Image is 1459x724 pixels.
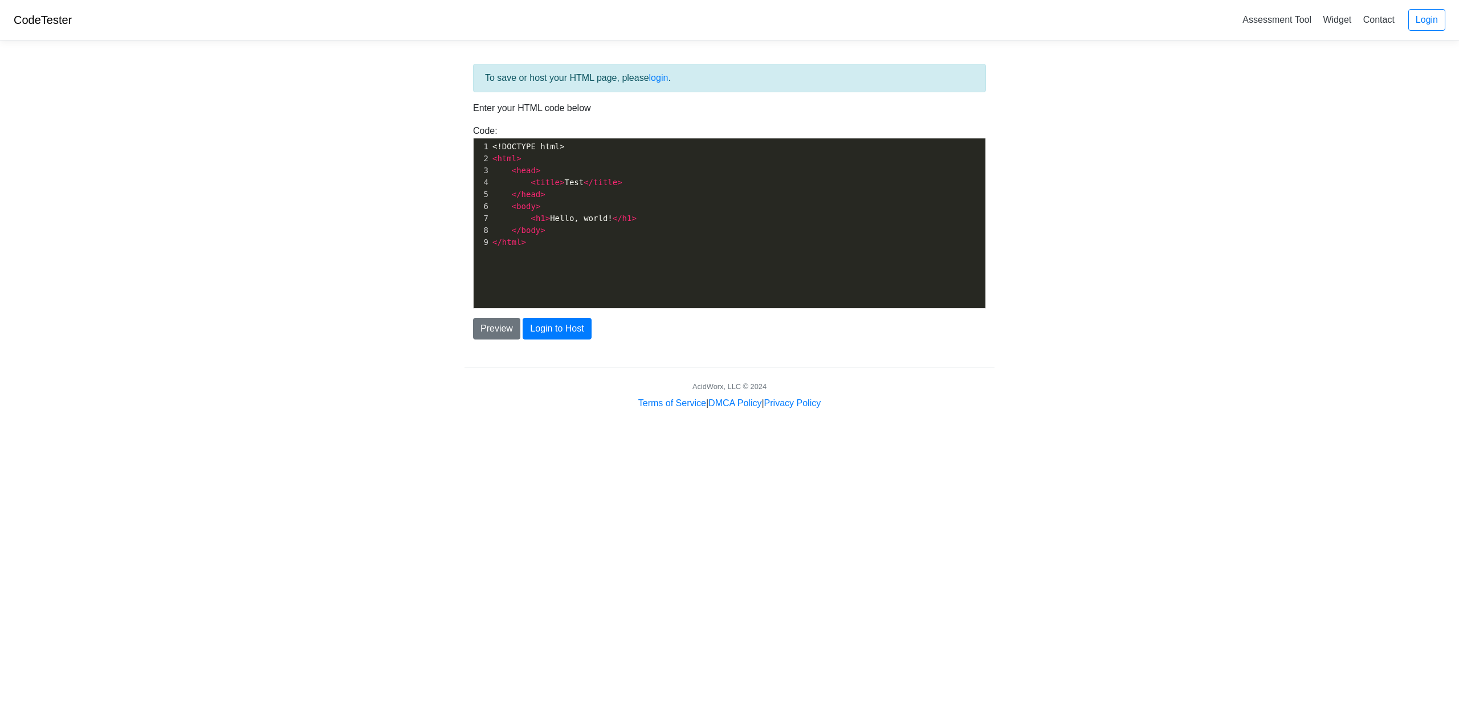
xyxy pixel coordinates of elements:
[516,202,536,211] span: body
[540,190,545,199] span: >
[536,166,540,175] span: >
[492,238,502,247] span: </
[638,398,706,408] a: Terms of Service
[512,202,516,211] span: <
[649,73,669,83] a: login
[560,178,564,187] span: >
[14,14,72,26] a: CodeTester
[631,214,636,223] span: >
[474,141,490,153] div: 1
[492,142,564,151] span: <!DOCTYPE html>
[523,318,591,339] button: Login to Host
[540,226,545,235] span: >
[764,398,821,408] a: Privacy Policy
[464,124,995,309] div: Code:
[492,214,637,223] span: Hello, world!
[502,238,521,247] span: html
[622,214,632,223] span: h1
[474,224,490,236] div: 8
[536,178,560,187] span: title
[521,226,541,235] span: body
[531,214,535,223] span: <
[536,202,540,211] span: >
[521,238,526,247] span: >
[492,178,622,187] span: Test
[1318,10,1356,29] a: Widget
[638,396,821,410] div: | |
[536,214,545,223] span: h1
[593,178,617,187] span: title
[692,381,767,392] div: AcidWorx, LLC © 2024
[474,153,490,165] div: 2
[512,166,516,175] span: <
[473,101,986,115] p: Enter your HTML code below
[584,178,593,187] span: </
[474,201,490,212] div: 6
[516,166,536,175] span: head
[531,178,535,187] span: <
[516,154,521,163] span: >
[474,165,490,177] div: 3
[512,190,521,199] span: </
[1359,10,1399,29] a: Contact
[708,398,761,408] a: DMCA Policy
[1238,10,1316,29] a: Assessment Tool
[521,190,541,199] span: head
[474,189,490,201] div: 5
[474,177,490,189] div: 4
[473,318,520,339] button: Preview
[545,214,550,223] span: >
[512,226,521,235] span: </
[473,64,986,92] div: To save or host your HTML page, please .
[617,178,622,187] span: >
[1408,9,1445,31] a: Login
[613,214,622,223] span: </
[474,236,490,248] div: 9
[474,212,490,224] div: 7
[497,154,516,163] span: html
[492,154,497,163] span: <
